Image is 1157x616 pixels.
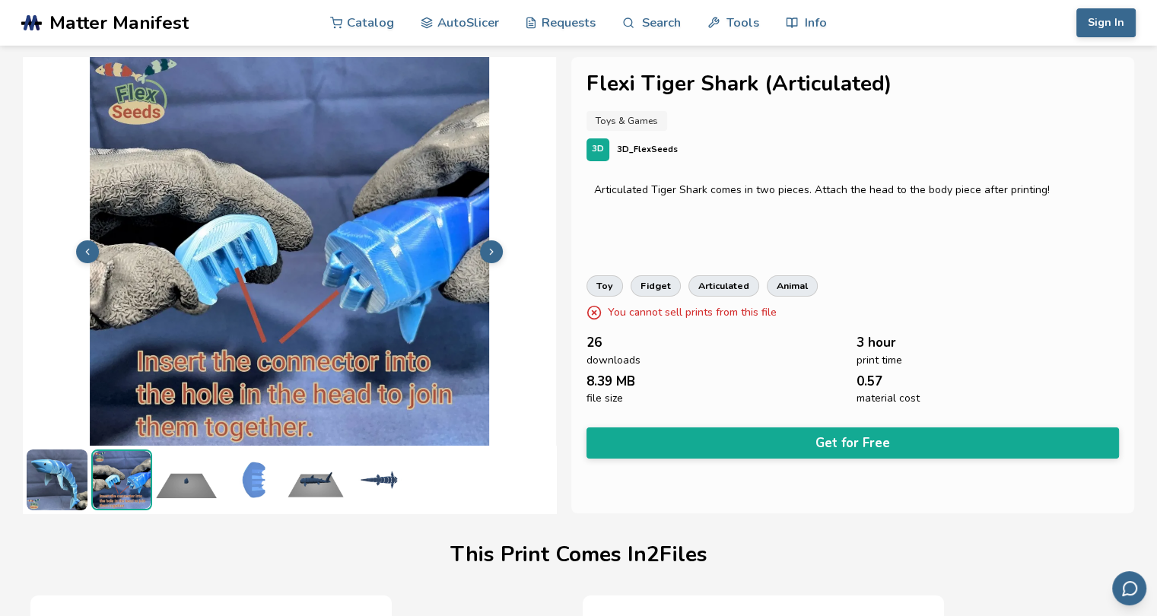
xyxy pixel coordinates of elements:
[857,392,920,405] span: material cost
[617,141,678,157] p: 3D_FlexSeeds
[594,184,1111,196] div: Articulated Tiger Shark comes in two pieces. Attach the head to the body piece after printing!
[586,374,635,389] span: 8.39 MB
[586,72,1119,96] h1: Flexi Tiger Shark (Articulated)
[1076,8,1136,37] button: Sign In
[586,427,1119,459] button: Get for Free
[631,275,681,297] a: fidget
[49,12,189,33] span: Matter Manifest
[450,543,707,567] h1: This Print Comes In 2 File s
[221,449,281,510] img: Flexi_Tiger-Shark_head_3D_Preview
[350,449,411,510] img: Flexi_Tiger-Shark_Body_3D_Preview
[586,335,602,350] span: 26
[767,275,818,297] a: animal
[586,111,667,131] a: Toys & Games
[857,354,902,367] span: print time
[156,449,217,510] img: Flexi_Tiger-Shark_head_Print_Bed_Preview
[857,335,896,350] span: 3 hour
[285,449,346,510] img: Flexi_Tiger-Shark_Body_Print_Bed_Preview
[857,374,882,389] span: 0.57
[586,275,623,297] a: toy
[608,304,777,320] p: You cannot sell prints from this file
[586,392,623,405] span: file size
[1112,571,1146,605] button: Send feedback via email
[592,144,604,154] span: 3D
[688,275,759,297] a: articulated
[586,354,640,367] span: downloads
